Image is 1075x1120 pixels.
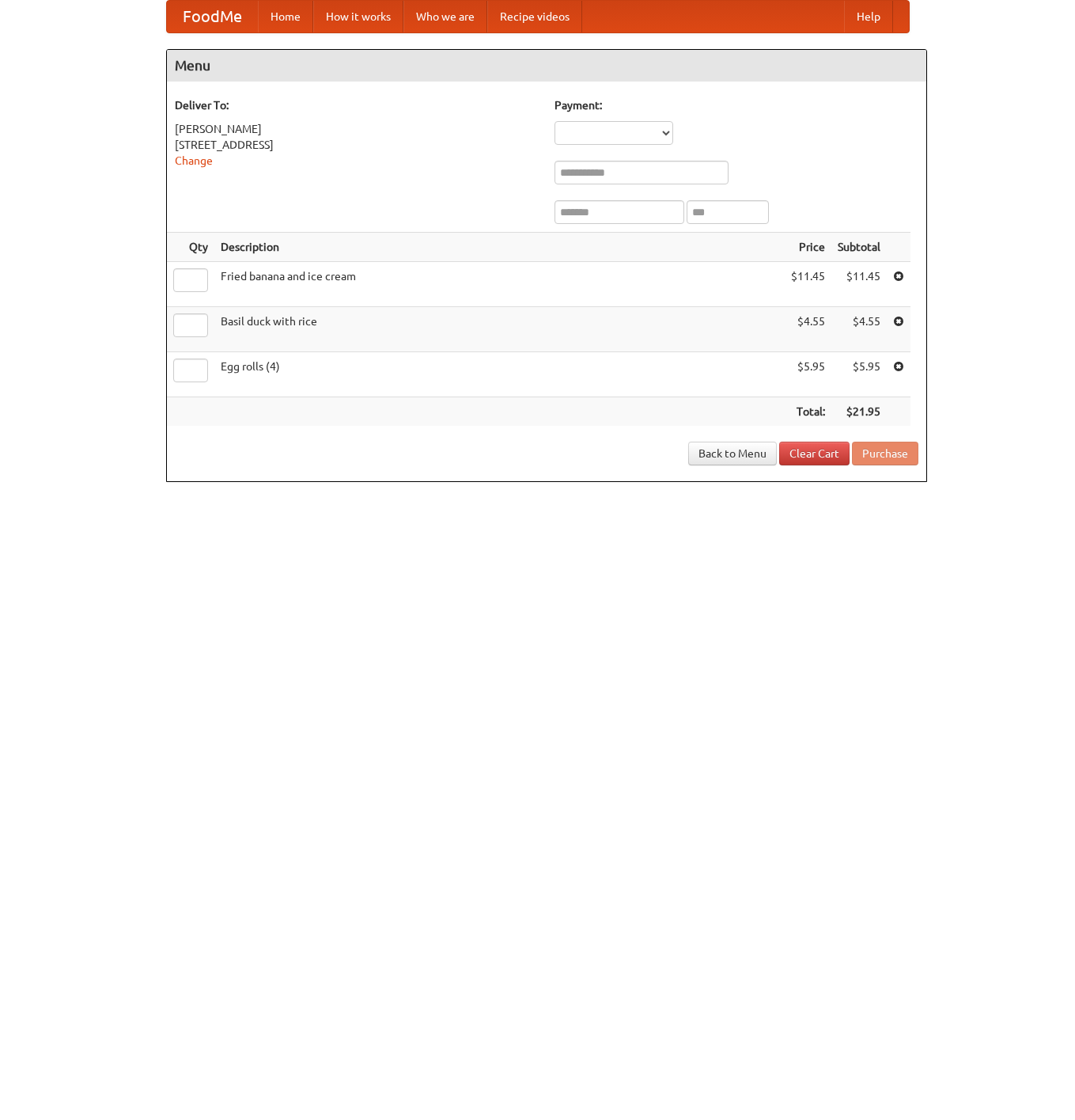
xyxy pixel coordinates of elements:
h4: Menu [167,50,926,82]
td: $11.45 [785,262,831,307]
a: Recipe videos [487,1,582,32]
a: Home [258,1,313,32]
a: Back to Menu [688,442,777,465]
td: $5.95 [831,352,887,397]
div: [STREET_ADDRESS] [175,137,539,153]
th: $21.95 [831,397,887,427]
td: Fried banana and ice cream [214,262,785,307]
th: Total: [785,397,831,427]
div: [PERSON_NAME] [175,121,539,137]
td: $4.55 [785,307,831,352]
th: Price [785,233,831,262]
th: Description [214,233,785,262]
button: Purchase [852,442,918,465]
a: Help [844,1,893,32]
th: Subtotal [831,233,887,262]
a: Clear Cart [779,442,850,465]
td: Basil duck with rice [214,307,785,352]
a: FoodMe [167,1,258,32]
a: How it works [313,1,403,32]
a: Change [175,154,213,167]
td: $11.45 [831,262,887,307]
td: $5.95 [785,352,831,397]
th: Qty [167,233,214,262]
td: $4.55 [831,307,887,352]
h5: Deliver To: [175,97,539,113]
td: Egg rolls (4) [214,352,785,397]
h5: Payment: [555,97,918,113]
a: Who we are [403,1,487,32]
